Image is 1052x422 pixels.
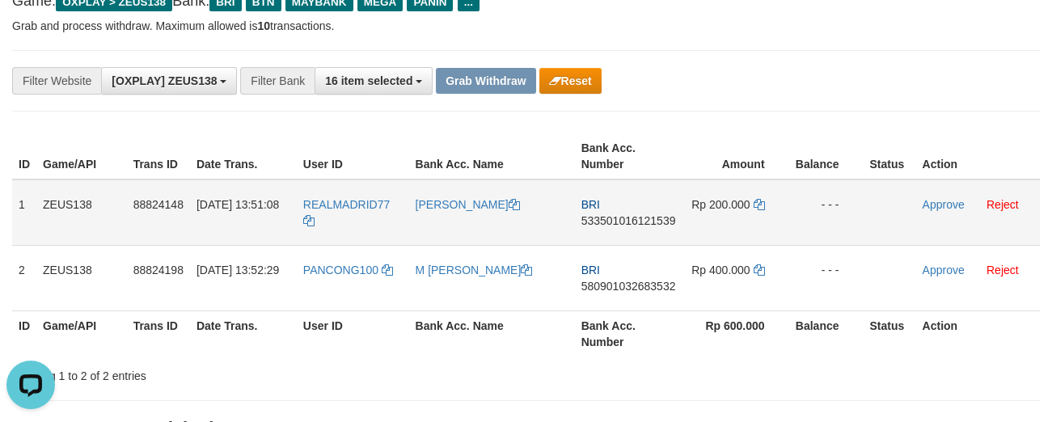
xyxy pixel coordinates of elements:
a: REALMADRID77 [303,198,390,227]
th: User ID [297,310,409,357]
span: Rp 400.000 [691,264,750,276]
span: BRI [581,198,600,211]
th: Bank Acc. Number [575,310,682,357]
span: REALMADRID77 [303,198,390,211]
th: Action [916,310,1040,357]
span: Copy 580901032683532 to clipboard [581,280,676,293]
th: ID [12,133,36,179]
td: - - - [789,179,864,246]
a: Approve [923,198,965,211]
th: ID [12,310,36,357]
th: Trans ID [127,310,190,357]
span: 88824198 [133,264,184,276]
th: Bank Acc. Name [409,133,575,179]
a: Approve [923,264,965,276]
strong: 10 [257,19,270,32]
a: PANCONG100 [303,264,393,276]
p: Grab and process withdraw. Maximum allowed is transactions. [12,18,1040,34]
th: Bank Acc. Number [575,133,682,179]
a: Copy 200000 to clipboard [754,198,765,211]
button: Grab Withdraw [436,68,535,94]
td: ZEUS138 [36,179,127,246]
th: User ID [297,133,409,179]
td: ZEUS138 [36,245,127,310]
th: Game/API [36,133,127,179]
td: - - - [789,245,864,310]
div: Showing 1 to 2 of 2 entries [12,361,426,384]
span: BRI [581,264,600,276]
button: 16 item selected [315,67,433,95]
th: Action [916,133,1040,179]
span: PANCONG100 [303,264,378,276]
span: Rp 200.000 [691,198,750,211]
span: [OXPLAY] ZEUS138 [112,74,217,87]
th: Date Trans. [190,310,297,357]
th: Balance [789,133,864,179]
th: Date Trans. [190,133,297,179]
span: 16 item selected [325,74,412,87]
span: Copy 533501016121539 to clipboard [581,214,676,227]
span: [DATE] 13:51:08 [196,198,279,211]
span: [DATE] 13:52:29 [196,264,279,276]
th: Bank Acc. Name [409,310,575,357]
th: Balance [789,310,864,357]
td: 1 [12,179,36,246]
button: [OXPLAY] ZEUS138 [101,67,237,95]
a: Copy 400000 to clipboard [754,264,765,276]
a: M [PERSON_NAME] [416,264,533,276]
th: Trans ID [127,133,190,179]
a: Reject [987,198,1019,211]
td: 2 [12,245,36,310]
span: 88824148 [133,198,184,211]
div: Filter Website [12,67,101,95]
th: Amount [682,133,789,179]
div: Filter Bank [240,67,315,95]
button: Reset [539,68,602,94]
a: Reject [987,264,1019,276]
th: Status [863,133,915,179]
button: Open LiveChat chat widget [6,6,55,55]
a: [PERSON_NAME] [416,198,520,211]
th: Status [863,310,915,357]
th: Rp 600.000 [682,310,789,357]
th: Game/API [36,310,127,357]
